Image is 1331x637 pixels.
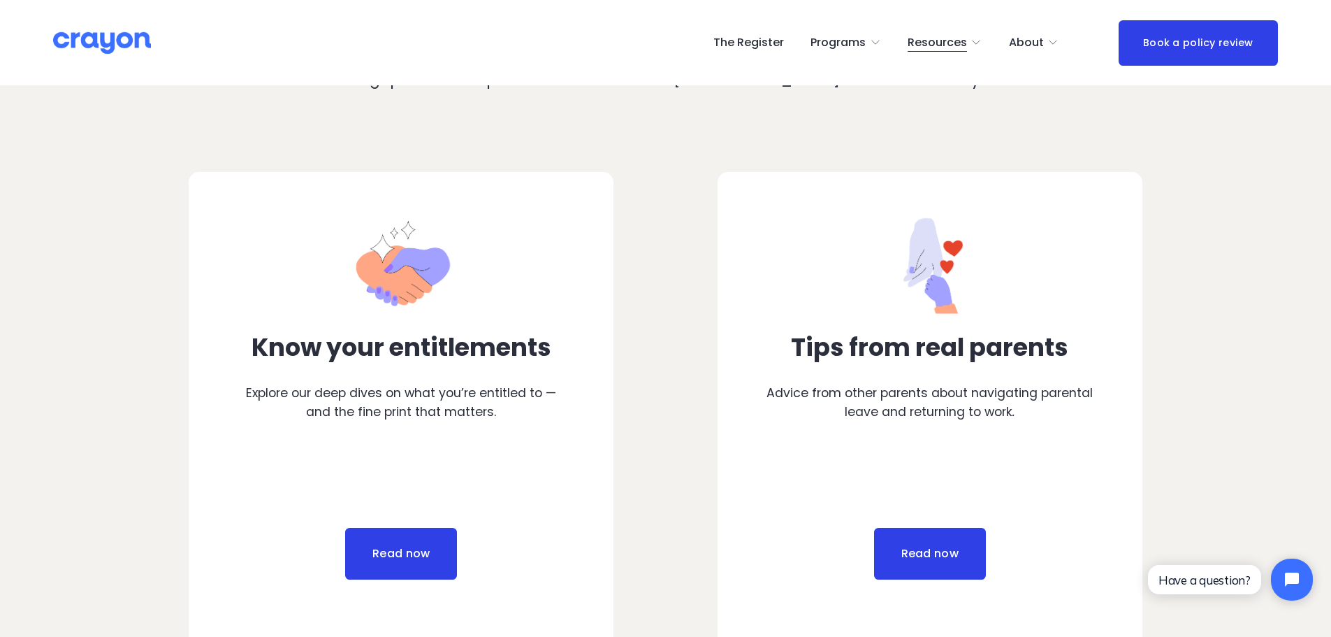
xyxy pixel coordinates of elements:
[237,334,565,362] h3: Know your entitlements
[53,31,151,55] img: Crayon
[908,33,967,53] span: Resources
[908,31,982,54] a: folder dropdown
[1009,31,1059,54] a: folder dropdown
[237,384,565,421] p: Explore our deep dives on what you’re entitled to — and the fine print that matters.
[345,528,457,580] a: Read now
[1136,547,1325,613] iframe: Tidio Chat
[766,334,1094,362] h3: Tips from real parents
[810,31,881,54] a: folder dropdown
[766,384,1094,421] p: Advice from other parents about navigating parental leave and returning to work
[1119,20,1278,66] a: Book a policy review
[713,31,784,54] a: The Register
[810,33,866,53] span: Programs
[1009,33,1044,53] span: About
[874,528,986,580] a: Read now
[1012,403,1015,420] em: .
